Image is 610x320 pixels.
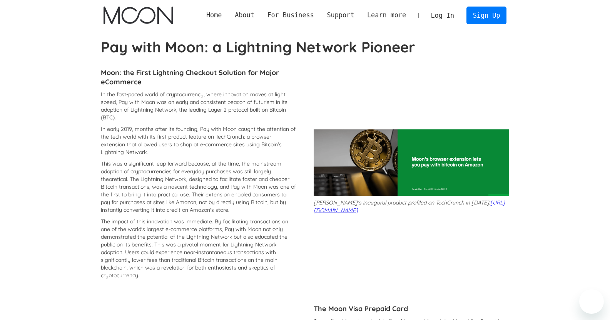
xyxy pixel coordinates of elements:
h4: The Moon Visa Prepaid Card [314,304,509,313]
div: Support [321,10,361,20]
a: [URL][DOMAIN_NAME] [314,199,505,214]
div: Learn more [367,10,406,20]
p: This was a significant leap forward because, at the time, the mainstream adoption of cryptocurren... [101,160,296,214]
p: In the fast-paced world of cryptocurrency, where innovation moves at light speed, Pay with Moon w... [101,90,296,121]
a: Log In [424,7,461,24]
div: About [228,10,261,20]
div: For Business [267,10,314,20]
p: The impact of this innovation was immediate. By facilitating transactions on one of the world's l... [101,218,296,279]
a: Home [200,10,228,20]
h1: Pay with Moon: a Lightning Network Pioneer [101,39,509,55]
div: About [235,10,254,20]
div: Support [327,10,354,20]
p: [PERSON_NAME]'s inaugural product profiled on TechCrunch in [DATE]: [314,199,509,214]
a: home [104,7,173,24]
img: Moon Logo [104,7,173,24]
p: In early 2019, months after its founding, Pay with Moon caught the attention of the tech world wi... [101,125,296,156]
div: For Business [261,10,321,20]
iframe: Button to launch messaging window [579,289,604,314]
h4: Moon: the First Lightning Checkout Solution for Major eCommerce [101,68,296,87]
div: Learn more [361,10,413,20]
a: Sign Up [466,7,506,24]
